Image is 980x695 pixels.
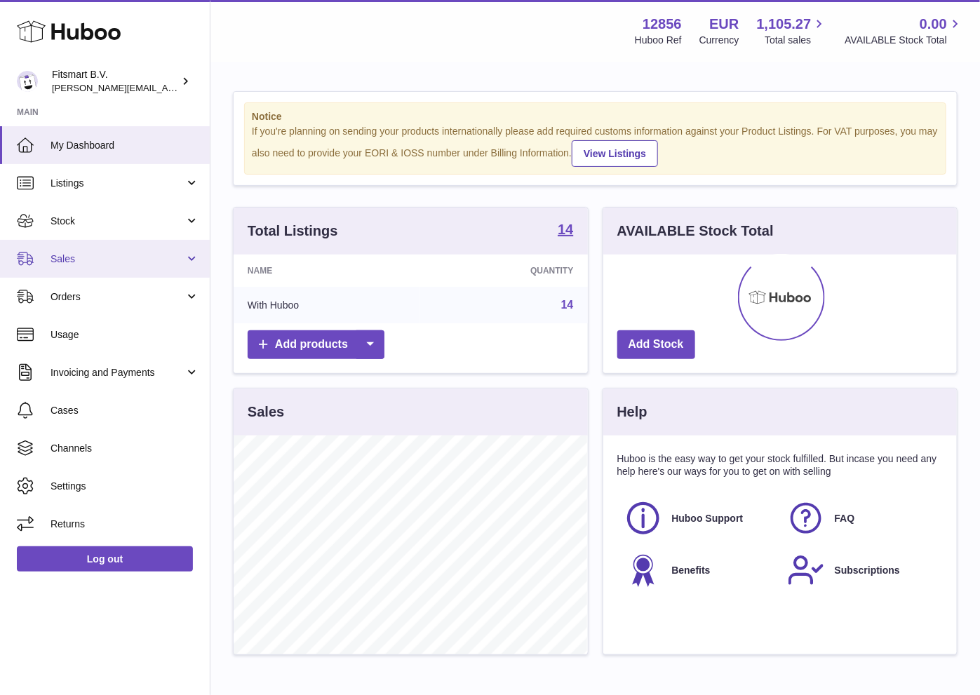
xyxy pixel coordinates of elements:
span: Invoicing and Payments [51,366,184,379]
a: View Listings [572,140,658,167]
span: Huboo Support [672,512,744,525]
div: Huboo Ref [635,34,682,47]
div: If you're planning on sending your products internationally please add required customs informati... [252,125,939,167]
span: 1,105.27 [757,15,812,34]
a: FAQ [787,499,936,537]
span: Cases [51,404,199,417]
th: Name [234,255,420,287]
span: Sales [51,252,184,266]
a: Subscriptions [787,551,936,589]
span: [PERSON_NAME][EMAIL_ADDRESS][DOMAIN_NAME] [52,82,281,93]
span: AVAILABLE Stock Total [845,34,963,47]
p: Huboo is the easy way to get your stock fulfilled. But incase you need any help here's our ways f... [617,452,944,479]
strong: 12856 [643,15,682,34]
div: Fitsmart B.V. [52,68,178,95]
a: 14 [561,299,574,311]
th: Quantity [420,255,587,287]
a: Add products [248,330,384,359]
h3: Total Listings [248,222,338,241]
h3: AVAILABLE Stock Total [617,222,774,241]
span: Stock [51,215,184,228]
a: 1,105.27 Total sales [757,15,828,47]
span: 0.00 [920,15,947,34]
strong: 14 [558,222,573,236]
a: 0.00 AVAILABLE Stock Total [845,15,963,47]
strong: Notice [252,110,939,123]
h3: Sales [248,403,284,421]
span: Settings [51,480,199,493]
a: Log out [17,546,193,572]
td: With Huboo [234,287,420,323]
div: Currency [699,34,739,47]
span: My Dashboard [51,139,199,152]
h3: Help [617,403,647,421]
span: Subscriptions [835,564,900,577]
span: Channels [51,442,199,455]
img: jonathan@leaderoo.com [17,71,38,92]
span: Usage [51,328,199,342]
span: Orders [51,290,184,304]
a: Add Stock [617,330,695,359]
span: Benefits [672,564,711,577]
span: FAQ [835,512,855,525]
strong: EUR [709,15,739,34]
a: Huboo Support [624,499,773,537]
span: Returns [51,518,199,531]
span: Listings [51,177,184,190]
span: Total sales [765,34,827,47]
a: 14 [558,222,573,239]
a: Benefits [624,551,773,589]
